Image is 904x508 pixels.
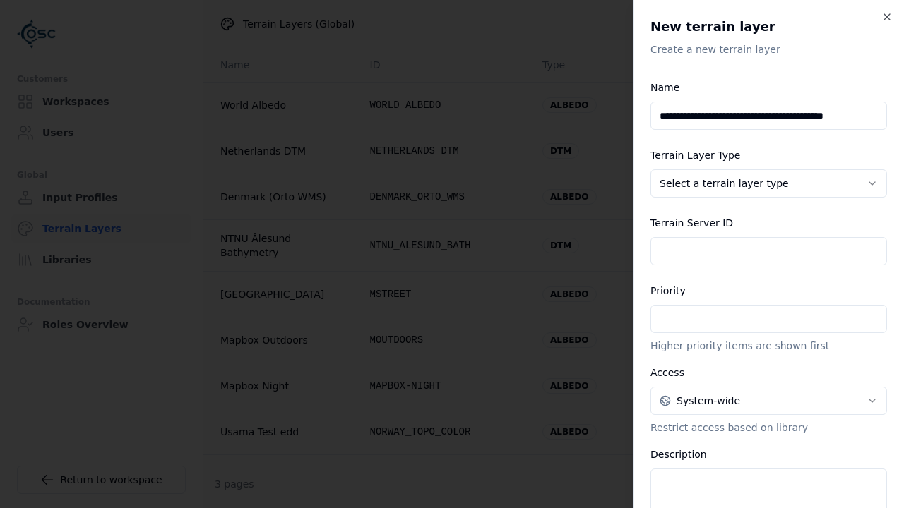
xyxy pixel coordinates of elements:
label: Name [650,82,679,93]
label: Terrain Server ID [650,217,733,229]
h2: New terrain layer [650,17,887,37]
label: Description [650,449,707,460]
p: Create a new terrain layer [650,42,887,56]
label: Terrain Layer Type [650,150,740,161]
p: Restrict access based on library [650,421,887,435]
p: Higher priority items are shown first [650,339,887,353]
label: Priority [650,285,686,296]
label: Access [650,367,684,378]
